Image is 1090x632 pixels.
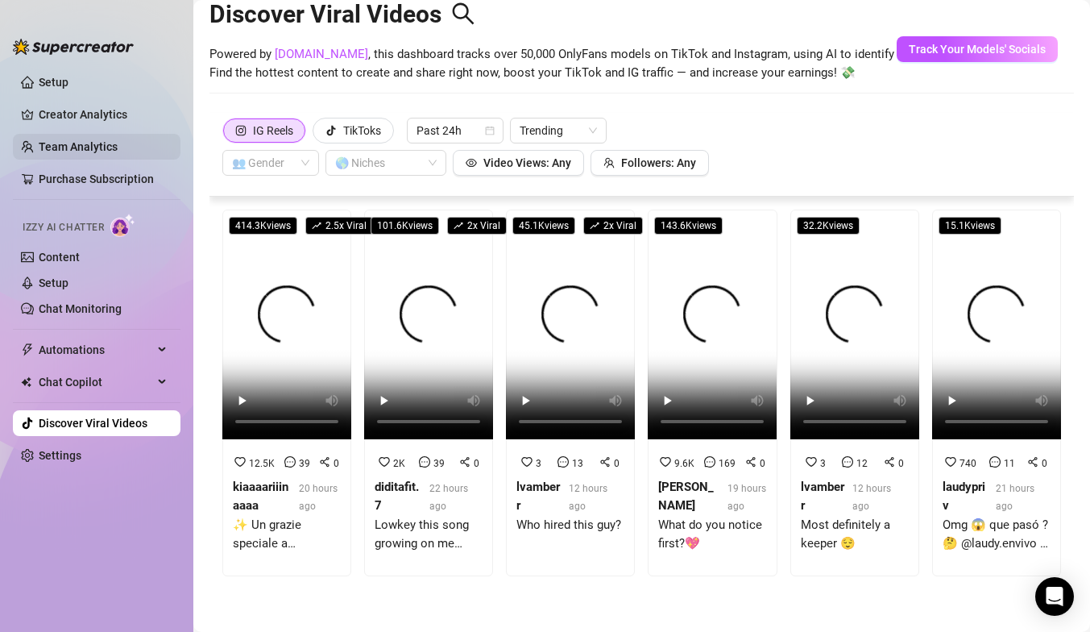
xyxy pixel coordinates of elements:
span: heart [660,456,671,468]
button: Video Views: Any [453,150,584,176]
span: message [557,456,569,468]
img: AI Chatter [110,214,135,237]
span: heart [521,456,533,468]
strong: [PERSON_NAME] [658,480,714,513]
span: 39 [299,458,310,469]
span: Chat Copilot [39,369,153,395]
span: 22 hours ago [429,483,468,512]
span: share-alt [1027,456,1038,468]
span: message [989,456,1001,468]
a: 143.6Kviews9.6K1690[PERSON_NAME]19 hours agoWhat do you notice first?💖 [648,210,777,576]
span: message [284,456,296,468]
a: Purchase Subscription [39,166,168,192]
span: 12 hours ago [852,483,891,512]
span: instagram [235,125,247,136]
img: logo-BBDzfeDw.svg [13,39,134,55]
a: 101.6Kviewsrise2x Viral2K390diditafit.722 hours agoLowkey this song growing on me @diditafit.7 [364,210,493,576]
button: Followers: Any [591,150,709,176]
div: Lowkey this song growing on me @diditafit.7 [375,516,483,554]
span: Followers: Any [621,156,696,169]
span: tik-tok [325,125,337,136]
div: Most definitely a keeper 😌 [801,516,909,554]
div: ✨ Un grazie speciale a @kiaaaariiinaaaa , la nostra splendida modella, a @snapstudio.roma che ci ... [233,516,341,554]
a: Chat Monitoring [39,302,122,315]
span: rise [454,221,463,231]
span: message [842,456,853,468]
span: 21 hours ago [996,483,1034,512]
span: rise [312,221,321,231]
span: heart [945,456,956,468]
a: Team Analytics [39,140,118,153]
span: 3 [536,458,541,469]
span: share-alt [599,456,611,468]
span: 143.6K views [654,217,723,235]
span: 0 [614,458,620,469]
span: 19 hours ago [727,483,766,512]
span: 11 [1004,458,1015,469]
a: 32.2Kviews3120lvamberr12 hours agoMost definitely a keeper 😌 [790,210,919,576]
a: Content [39,251,80,264]
span: calendar [485,126,495,135]
span: thunderbolt [21,343,34,356]
span: message [419,456,430,468]
span: share-alt [745,456,756,468]
a: Setup [39,76,68,89]
span: share-alt [319,456,330,468]
span: eye [466,157,477,168]
div: Omg 😱 que pasó ? 🤔 @laudy.envivo . . #explore #viral #trend #humor [943,516,1051,554]
span: 20 hours ago [299,483,338,512]
a: Setup [39,276,68,289]
span: 12 [856,458,868,469]
span: 9.6K [674,458,694,469]
span: rise [590,221,599,231]
span: share-alt [884,456,895,468]
span: 740 [959,458,976,469]
span: 2 x Viral [583,217,643,235]
a: 15.1Kviews740110laudypriv21 hours agoOmg 😱 que pasó ? 🤔 @laudy.envivo . . #explore #viral #trend ... [932,210,1061,576]
span: 0 [1042,458,1047,469]
a: [DOMAIN_NAME] [275,47,368,61]
span: 45.1K views [512,217,575,235]
span: team [603,157,615,168]
a: 45.1Kviewsrise2x Viral3130lvamberr12 hours agoWho hired this guy? [506,210,635,576]
span: Izzy AI Chatter [23,220,104,235]
div: Who hired this guy? [516,516,624,535]
span: 2K [393,458,405,469]
strong: lvamberr [516,480,560,513]
span: Powered by , this dashboard tracks over 50,000 OnlyFans models on TikTok and Instagram, using AI ... [209,45,935,83]
div: IG Reels [253,118,293,143]
strong: kiaaaariiinaaaa [233,480,288,513]
div: Open Intercom Messenger [1035,577,1074,616]
span: 2.5 x Viral [305,217,373,235]
span: Automations [39,337,153,363]
span: 12 hours ago [569,483,607,512]
span: search [451,2,475,26]
span: 0 [898,458,904,469]
span: 101.6K views [371,217,439,235]
div: What do you notice first?💖 [658,516,766,554]
span: 13 [572,458,583,469]
div: TikToks [343,118,381,143]
a: Discover Viral Videos [39,417,147,430]
span: 2 x Viral [447,217,507,235]
strong: diditafit.7 [375,480,419,513]
strong: laudypriv [943,480,985,513]
span: heart [379,456,390,468]
span: 0 [474,458,479,469]
span: share-alt [459,456,470,468]
img: Chat Copilot [21,376,31,388]
span: heart [806,456,817,468]
strong: lvamberr [801,480,844,513]
button: Track Your Models' Socials [897,36,1058,62]
span: 39 [433,458,445,469]
span: 3 [820,458,826,469]
span: Video Views: Any [483,156,571,169]
span: Trending [520,118,597,143]
span: Track Your Models' Socials [909,43,1046,56]
span: 32.2K views [797,217,860,235]
a: Creator Analytics [39,102,168,127]
span: 414.3K views [229,217,297,235]
span: 12.5K [249,458,275,469]
span: heart [234,456,246,468]
span: Past 24h [417,118,494,143]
